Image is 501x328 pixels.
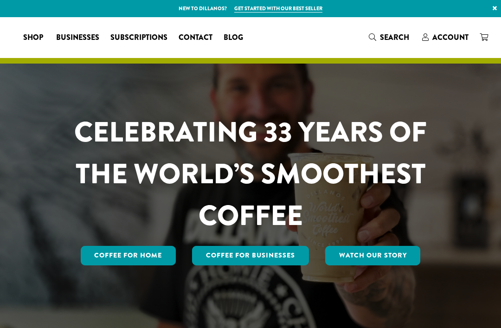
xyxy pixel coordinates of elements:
[432,32,469,43] span: Account
[68,111,433,237] h1: CELEBRATING 33 YEARS OF THE WORLD’S SMOOTHEST COFFEE
[18,30,51,45] a: Shop
[192,246,309,265] a: Coffee For Businesses
[110,32,167,44] span: Subscriptions
[363,30,417,45] a: Search
[325,246,421,265] a: Watch Our Story
[81,246,176,265] a: Coffee for Home
[56,32,99,44] span: Businesses
[224,32,243,44] span: Blog
[380,32,409,43] span: Search
[23,32,43,44] span: Shop
[179,32,212,44] span: Contact
[234,5,322,13] a: Get started with our best seller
